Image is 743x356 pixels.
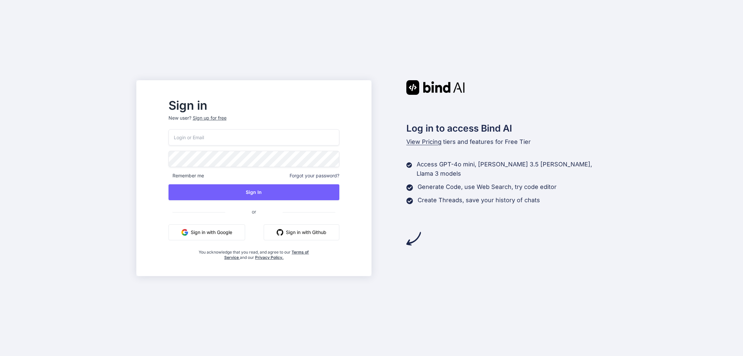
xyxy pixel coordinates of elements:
[417,160,607,178] p: Access GPT-4o mini, [PERSON_NAME] 3.5 [PERSON_NAME], Llama 3 models
[290,172,339,179] span: Forgot your password?
[169,172,204,179] span: Remember me
[277,229,283,236] img: github
[418,196,540,205] p: Create Threads, save your history of chats
[193,115,227,121] div: Sign up for free
[406,121,607,135] h2: Log in to access Bind AI
[181,229,188,236] img: google
[169,100,339,111] h2: Sign in
[169,184,339,200] button: Sign In
[255,255,284,260] a: Privacy Policy.
[169,224,245,240] button: Sign in with Google
[406,138,441,145] span: View Pricing
[264,224,339,240] button: Sign in with Github
[406,80,465,95] img: Bind AI logo
[406,137,607,147] p: tiers and features for Free Tier
[406,231,421,246] img: arrow
[169,129,339,146] input: Login or Email
[224,250,309,260] a: Terms of Service
[197,246,311,260] div: You acknowledge that you read, and agree to our and our
[169,115,339,129] p: New user?
[225,204,283,220] span: or
[418,182,557,192] p: Generate Code, use Web Search, try code editor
